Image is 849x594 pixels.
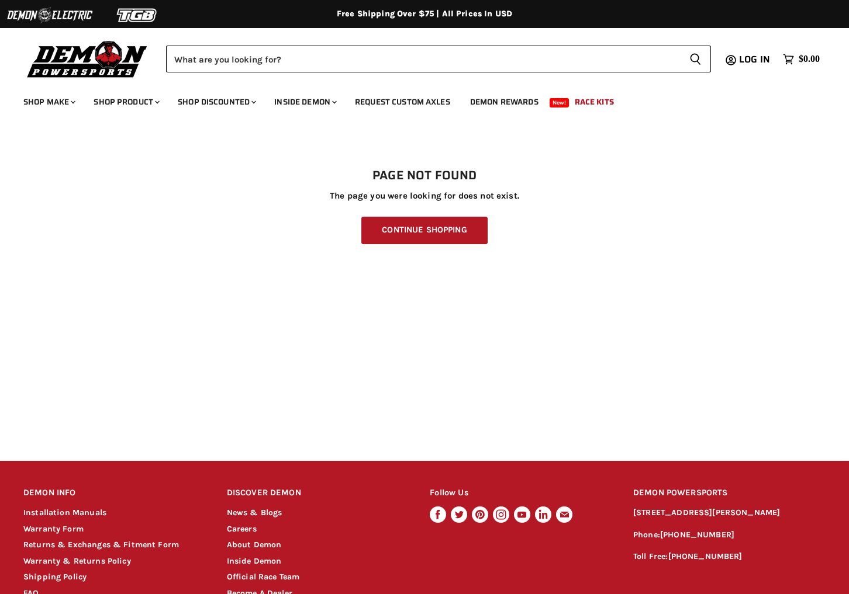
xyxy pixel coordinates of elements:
[668,551,743,561] a: [PHONE_NUMBER]
[633,529,826,542] p: Phone:
[23,556,131,566] a: Warranty & Returns Policy
[23,191,826,201] p: The page you were looking for does not exist.
[227,508,282,517] a: News & Blogs
[227,556,282,566] a: Inside Demon
[23,508,106,517] a: Installation Manuals
[23,480,205,507] h2: DEMON INFO
[23,540,179,550] a: Returns & Exchanges & Fitment Form
[361,217,487,244] a: Continue Shopping
[777,51,826,68] a: $0.00
[734,54,777,65] a: Log in
[680,46,711,72] button: Search
[739,52,770,67] span: Log in
[430,480,611,507] h2: Follow Us
[169,90,263,114] a: Shop Discounted
[461,90,547,114] a: Demon Rewards
[227,540,282,550] a: About Demon
[23,38,151,79] img: Demon Powersports
[6,4,94,26] img: Demon Electric Logo 2
[23,169,826,183] h1: Page not found
[660,530,734,540] a: [PHONE_NUMBER]
[346,90,459,114] a: Request Custom Axles
[227,480,408,507] h2: DISCOVER DEMON
[566,90,623,114] a: Race Kits
[15,90,82,114] a: Shop Make
[799,54,820,65] span: $0.00
[633,480,826,507] h2: DEMON POWERSPORTS
[633,506,826,520] p: [STREET_ADDRESS][PERSON_NAME]
[550,98,570,107] span: New!
[633,550,826,564] p: Toll Free:
[227,524,257,534] a: Careers
[166,46,711,72] form: Product
[23,524,84,534] a: Warranty Form
[227,572,300,582] a: Official Race Team
[23,572,87,582] a: Shipping Policy
[265,90,344,114] a: Inside Demon
[166,46,680,72] input: Search
[15,85,817,114] ul: Main menu
[94,4,181,26] img: TGB Logo 2
[85,90,167,114] a: Shop Product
